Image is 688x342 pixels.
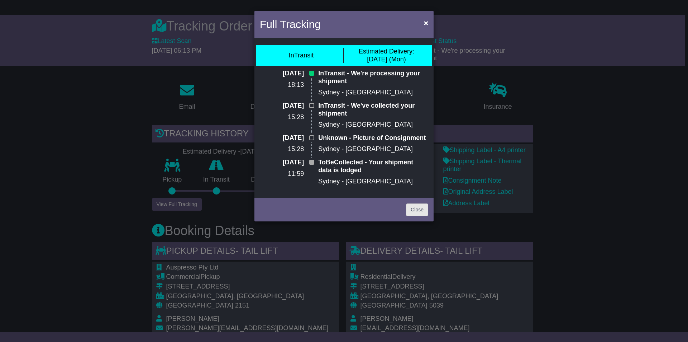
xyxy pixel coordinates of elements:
p: Unknown - Picture of Consignment [318,134,428,142]
p: Sydney - [GEOGRAPHIC_DATA] [318,89,428,97]
p: [DATE] [260,102,304,110]
p: 15:28 [260,145,304,153]
p: Sydney - [GEOGRAPHIC_DATA] [318,121,428,129]
p: [DATE] [260,70,304,78]
h4: Full Tracking [260,16,321,32]
p: 11:59 [260,170,304,178]
p: Sydney - [GEOGRAPHIC_DATA] [318,178,428,186]
p: ToBeCollected - Your shipment data is lodged [318,159,428,174]
a: Close [406,203,428,216]
span: × [424,19,428,27]
p: [DATE] [260,134,304,142]
p: 18:13 [260,81,304,89]
p: [DATE] [260,159,304,167]
p: InTransit - We're processing your shipment [318,70,428,85]
button: Close [420,15,432,30]
div: [DATE] (Mon) [359,48,414,63]
p: Sydney - [GEOGRAPHIC_DATA] [318,145,428,153]
p: 15:28 [260,113,304,121]
p: InTransit - We've collected your shipment [318,102,428,117]
div: InTransit [289,52,314,60]
span: Estimated Delivery: [359,48,414,55]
